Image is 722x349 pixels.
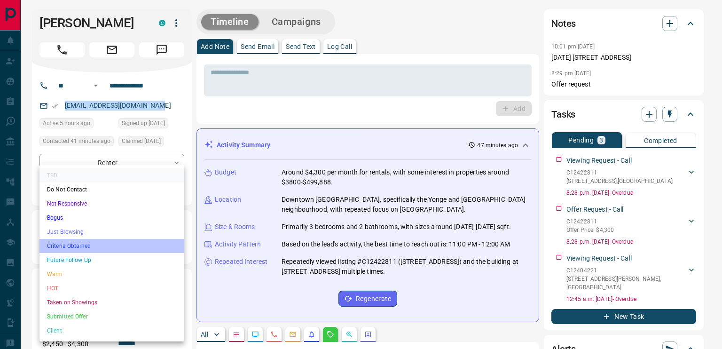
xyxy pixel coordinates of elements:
li: Client [39,324,184,338]
li: Do Not Contact [39,182,184,197]
li: Criteria Obtained [39,239,184,253]
li: Warm [39,267,184,281]
li: Submitted Offer [39,309,184,324]
li: Bogus [39,211,184,225]
li: Just Browsing [39,225,184,239]
li: Taken on Showings [39,295,184,309]
li: HOT [39,281,184,295]
li: Not Responsive [39,197,184,211]
li: Future Follow Up [39,253,184,267]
